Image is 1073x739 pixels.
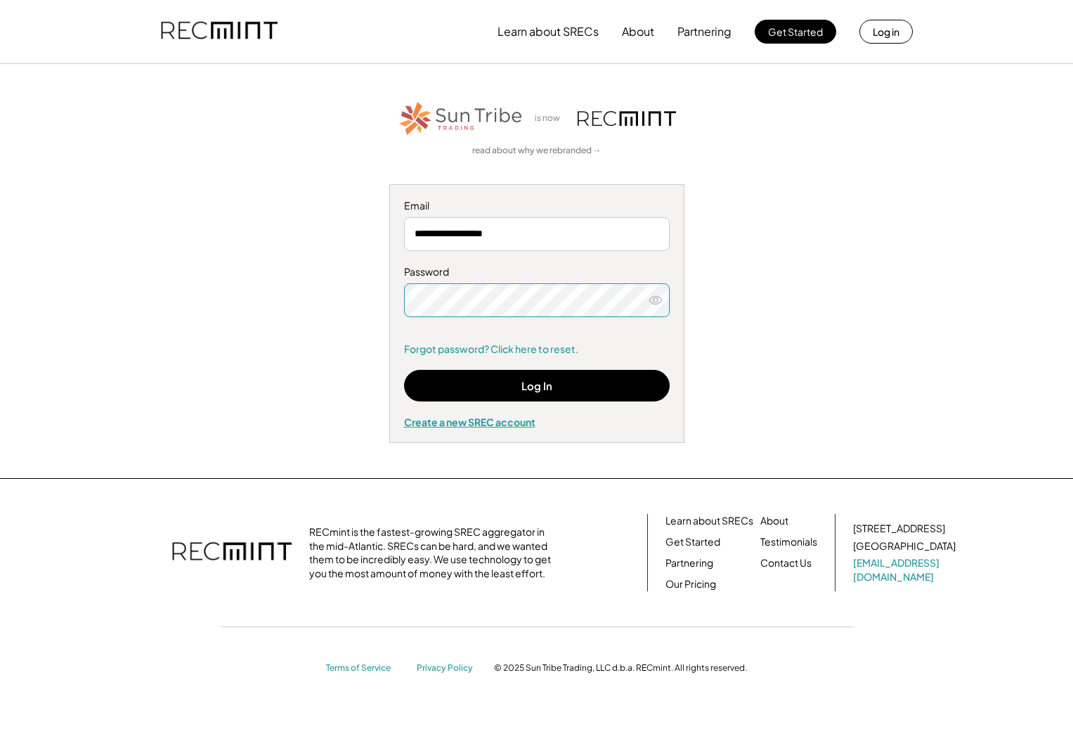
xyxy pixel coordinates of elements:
button: Get Started [755,20,836,44]
img: recmint-logotype%403x.png [578,111,676,126]
button: Log In [404,370,670,401]
a: Terms of Service [326,662,403,674]
div: RECmint is the fastest-growing SREC aggregator in the mid-Atlantic. SRECs can be hard, and we wan... [309,525,559,580]
div: © 2025 Sun Tribe Trading, LLC d.b.a. RECmint. All rights reserved. [494,662,747,674]
a: About [760,514,788,528]
div: Password [404,265,670,279]
a: Privacy Policy [417,662,480,674]
div: Email [404,199,670,213]
a: Partnering [665,556,713,570]
a: read about why we rebranded → [472,145,601,157]
a: [EMAIL_ADDRESS][DOMAIN_NAME] [853,556,958,584]
a: Forgot password? Click here to reset. [404,342,670,356]
img: recmint-logotype%403x.png [161,8,278,56]
div: [STREET_ADDRESS] [853,522,945,536]
a: Learn about SRECs [665,514,753,528]
button: Learn about SRECs [498,18,599,46]
img: recmint-logotype%403x.png [172,528,292,577]
a: Testimonials [760,535,817,549]
button: Partnering [677,18,731,46]
button: Log in [859,20,913,44]
div: is now [531,113,571,124]
a: Our Pricing [665,577,716,591]
div: [GEOGRAPHIC_DATA] [853,539,956,553]
button: About [622,18,654,46]
a: Get Started [665,535,720,549]
div: Create a new SREC account [404,416,670,428]
a: Contact Us [760,556,812,570]
img: STT_Horizontal_Logo%2B-%2BColor.png [398,99,524,138]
